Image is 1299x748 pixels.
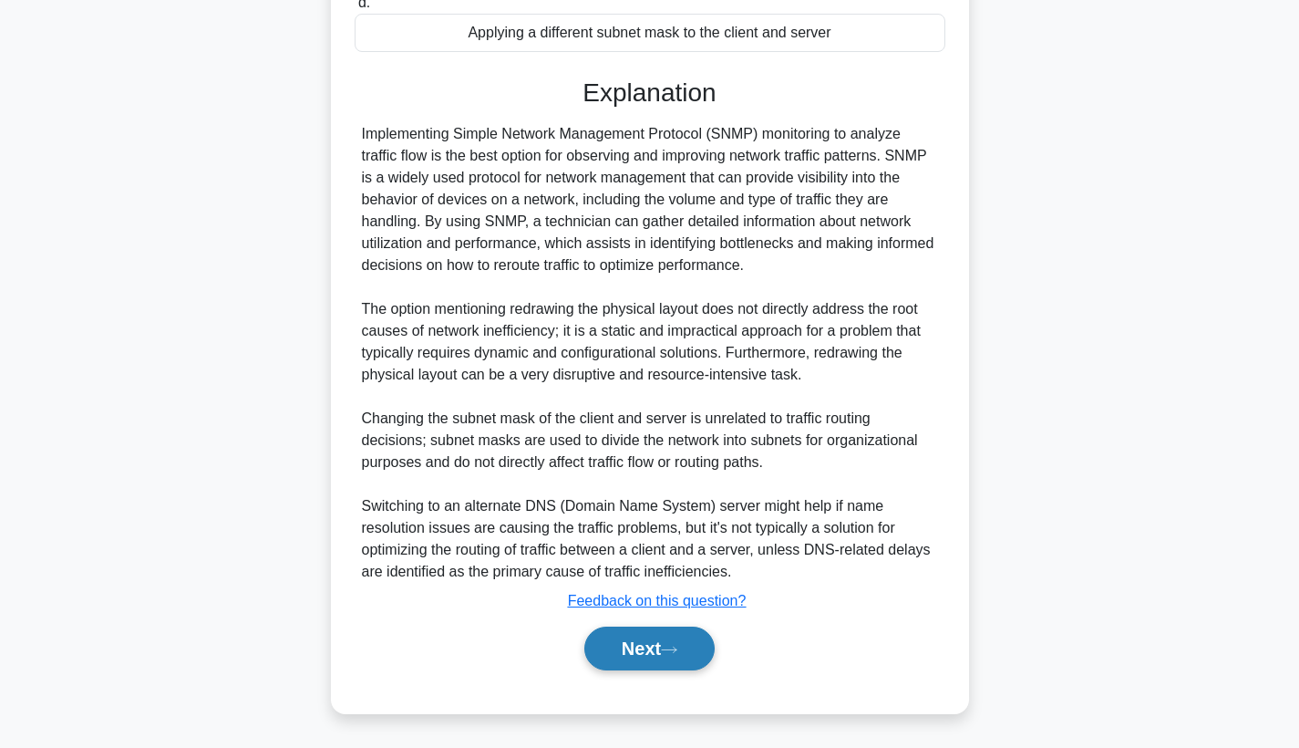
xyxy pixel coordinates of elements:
button: Next [584,627,715,670]
h3: Explanation [366,78,934,109]
a: Feedback on this question? [568,593,747,608]
div: Implementing Simple Network Management Protocol (SNMP) monitoring to analyze traffic flow is the ... [362,123,938,583]
div: Applying a different subnet mask to the client and server [355,14,945,52]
